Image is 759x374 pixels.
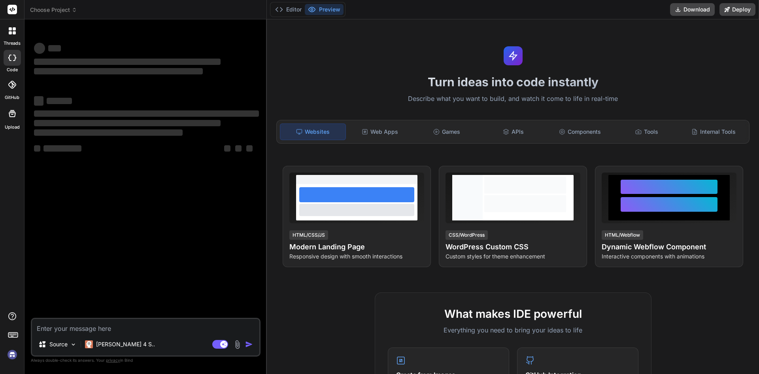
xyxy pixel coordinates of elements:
button: Download [670,3,715,16]
h1: Turn ideas into code instantly [272,75,754,89]
span: ‌ [34,68,203,74]
span: ‌ [246,145,253,152]
span: ‌ [34,59,221,65]
p: Interactive components with animations [602,252,736,260]
div: HTML/Webflow [602,230,643,240]
span: Choose Project [30,6,77,14]
div: Components [548,123,613,140]
button: Deploy [719,3,755,16]
p: Custom styles for theme enhancement [446,252,580,260]
span: ‌ [34,96,43,106]
p: Always double-check its answers. Your in Bind [31,357,261,364]
span: privacy [106,358,120,363]
img: icon [245,340,253,348]
button: Editor [272,4,305,15]
div: Tools [614,123,680,140]
p: Everything you need to bring your ideas to life [388,325,638,335]
span: ‌ [34,110,259,117]
div: Internal Tools [681,123,746,140]
h4: WordPress Custom CSS [446,241,580,252]
span: ‌ [34,129,183,136]
label: Upload [5,124,20,131]
h2: What makes IDE powerful [388,306,638,322]
p: [PERSON_NAME] 4 S.. [96,340,155,348]
label: code [7,66,18,73]
img: attachment [233,340,242,349]
span: ‌ [224,145,230,152]
span: ‌ [48,45,61,51]
span: ‌ [47,98,72,104]
img: Pick Models [70,341,77,348]
span: ‌ [34,145,40,152]
p: Describe what you want to build, and watch it come to life in real-time [272,94,754,104]
div: Websites [280,123,346,140]
span: ‌ [34,43,45,54]
span: ‌ [34,120,221,126]
div: Web Apps [347,123,413,140]
h4: Modern Landing Page [289,241,424,252]
div: APIs [481,123,546,140]
p: Responsive design with smooth interactions [289,252,424,260]
img: signin [6,348,19,361]
label: GitHub [5,94,19,101]
div: HTML/CSS/JS [289,230,328,240]
span: ‌ [235,145,242,152]
button: Preview [305,4,344,15]
p: Source [49,340,68,348]
h4: Dynamic Webflow Component [602,241,736,252]
div: CSS/WordPress [446,230,488,240]
div: Games [414,123,480,140]
label: threads [4,40,21,47]
span: ‌ [43,145,81,152]
img: Claude 4 Sonnet [85,340,93,348]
